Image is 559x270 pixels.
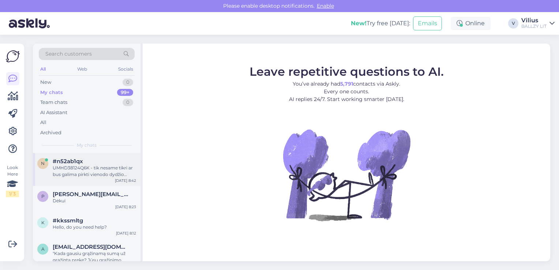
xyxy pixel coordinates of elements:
div: V [508,18,518,29]
div: 0 [123,99,133,106]
div: Dėkui [53,198,136,204]
span: #n52ab1qx [53,158,83,165]
div: Team chats [40,99,67,106]
span: p.plicas@yahoo.com [53,191,129,198]
span: Search customers [45,50,92,58]
div: 99+ [117,89,133,96]
b: 5,791 [340,80,353,87]
a: ViliusBALLZY LIT [521,18,555,29]
div: UMHD38124Q6K - tik nesame tikri ar bus galima pirkti vienodo dydžio kelias poras, tai IT techninė... [53,165,136,178]
div: New [40,79,51,86]
div: [DATE] 8:12 [116,230,136,236]
span: almute1218@gmail.com [53,244,129,250]
div: "Kada gausiu grąžinamą sumą už grąžintą prekę? Jūsų grąžinimo apdorojimas gali užtrukti iki 30 di... [53,250,136,263]
img: No Chat active [281,109,412,240]
div: 0 [123,79,133,86]
span: a [41,246,45,252]
span: Leave repetitive questions to AI. [250,64,444,78]
span: Enable [315,3,336,9]
div: Try free [DATE]: [351,19,410,28]
span: n [41,161,45,166]
div: Hello, do you need help? [53,224,136,230]
div: [DATE] 8:23 [115,204,136,210]
div: Web [76,64,89,74]
button: Emails [413,16,442,30]
div: AI Assistant [40,109,67,116]
div: Vilius [521,18,547,23]
div: Archived [40,129,61,136]
img: Askly Logo [6,49,20,63]
div: Online [451,17,491,30]
div: [DATE] 8:42 [115,178,136,183]
span: My chats [77,142,97,149]
p: You’ve already had contacts via Askly. Every one counts. AI replies 24/7. Start working smarter [... [250,80,444,103]
div: All [39,64,47,74]
span: #kkssmltg [53,217,83,224]
div: Socials [117,64,135,74]
div: 1 / 3 [6,191,19,197]
div: My chats [40,89,63,96]
div: All [40,119,46,126]
b: New! [351,20,367,27]
span: k [41,220,45,225]
div: Look Here [6,164,19,197]
div: BALLZY LIT [521,23,547,29]
span: p [41,194,45,199]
